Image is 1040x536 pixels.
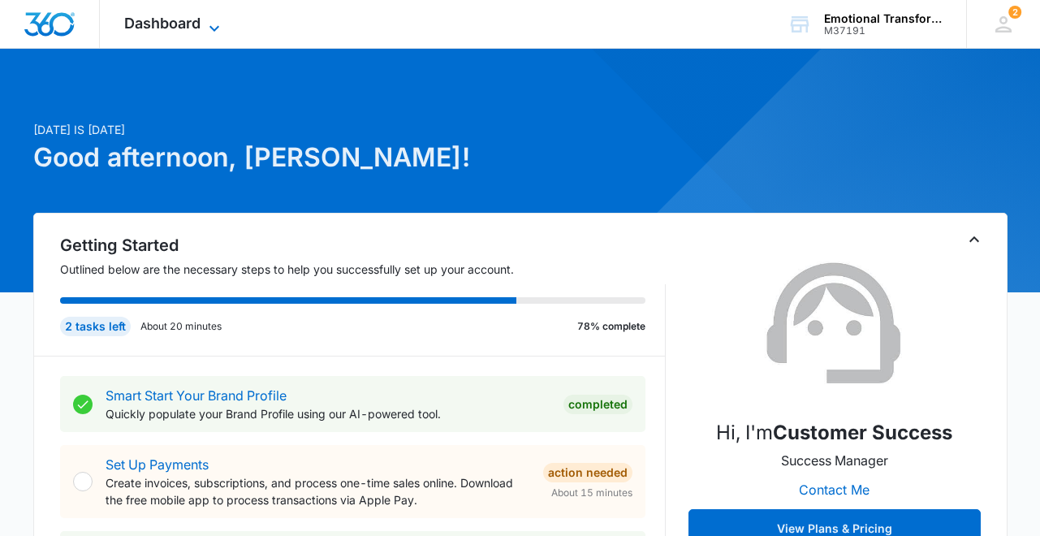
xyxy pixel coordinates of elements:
[60,233,666,257] h2: Getting Started
[106,474,530,508] p: Create invoices, subscriptions, and process one-time sales online. Download the free mobile app t...
[1008,6,1021,19] span: 2
[124,15,201,32] span: Dashboard
[824,12,943,25] div: account name
[551,486,632,500] span: About 15 minutes
[716,418,952,447] p: Hi, I'm
[33,121,676,138] p: [DATE] is [DATE]
[106,387,287,404] a: Smart Start Your Brand Profile
[33,138,676,177] h1: Good afternoon, [PERSON_NAME]!
[783,470,886,509] button: Contact Me
[106,456,209,473] a: Set Up Payments
[106,405,550,422] p: Quickly populate your Brand Profile using our AI-powered tool.
[753,243,916,405] img: Customer Success
[543,463,632,482] div: Action Needed
[1008,6,1021,19] div: notifications count
[964,230,984,249] button: Toggle Collapse
[781,451,888,470] p: Success Manager
[60,317,131,336] div: 2 tasks left
[140,319,222,334] p: About 20 minutes
[773,421,952,444] strong: Customer Success
[577,319,645,334] p: 78% complete
[563,395,632,414] div: Completed
[60,261,666,278] p: Outlined below are the necessary steps to help you successfully set up your account.
[824,25,943,37] div: account id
